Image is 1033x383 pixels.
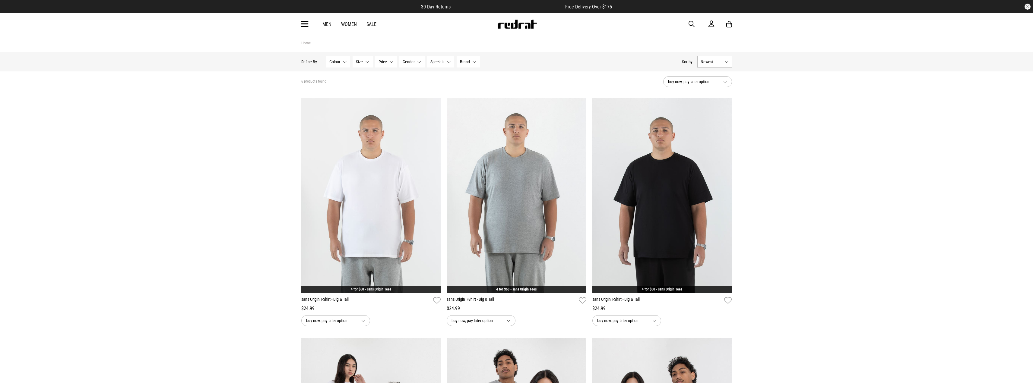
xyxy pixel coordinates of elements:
a: 4 for $60 - sans Origin Tees [351,287,391,291]
span: by [689,59,692,64]
span: Newest [701,59,722,64]
button: Gender [399,56,425,67]
span: 6 products found [301,79,326,84]
span: Price [379,59,387,64]
button: buy now, pay later option [447,315,515,326]
button: buy now, pay later option [301,315,370,326]
button: Colour [326,56,350,67]
span: Brand [460,59,470,64]
span: buy now, pay later option [306,317,356,324]
button: Sortby [682,58,692,65]
iframe: Customer reviews powered by Trustpilot [463,4,553,10]
span: Size [356,59,363,64]
div: $24.99 [592,305,732,312]
a: sans Origin T-Shirt - Big & Tall [592,296,722,305]
a: Sale [366,21,376,27]
span: Specials [430,59,444,64]
button: Specials [427,56,454,67]
img: Redrat logo [497,20,537,29]
a: Women [341,21,357,27]
button: Size [353,56,373,67]
button: Price [375,56,397,67]
span: Free Delivery Over $175 [565,4,612,10]
span: buy now, pay later option [597,317,647,324]
div: $24.99 [447,305,586,312]
a: sans Origin T-Shirt - Big & Tall [301,296,431,305]
img: Sans Origin T-shirt - Big & Tall in Black [592,98,732,293]
a: 4 for $60 - sans Origin Tees [496,287,537,291]
button: buy now, pay later option [663,76,732,87]
span: 30 Day Returns [421,4,451,10]
span: buy now, pay later option [452,317,502,324]
span: Gender [403,59,415,64]
button: Newest [697,56,732,67]
p: Refine By [301,59,317,64]
a: 4 for $60 - sans Origin Tees [642,287,682,291]
a: Home [301,41,311,45]
button: buy now, pay later option [592,315,661,326]
img: Sans Origin T-shirt - Big & Tall in Grey [447,98,586,293]
span: buy now, pay later option [668,78,718,85]
img: Sans Origin T-shirt - Big & Tall in White [301,98,441,293]
span: Colour [329,59,340,64]
a: sans Origin T-Shirt - Big & Tall [447,296,576,305]
a: Men [322,21,331,27]
button: Brand [457,56,480,67]
div: $24.99 [301,305,441,312]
